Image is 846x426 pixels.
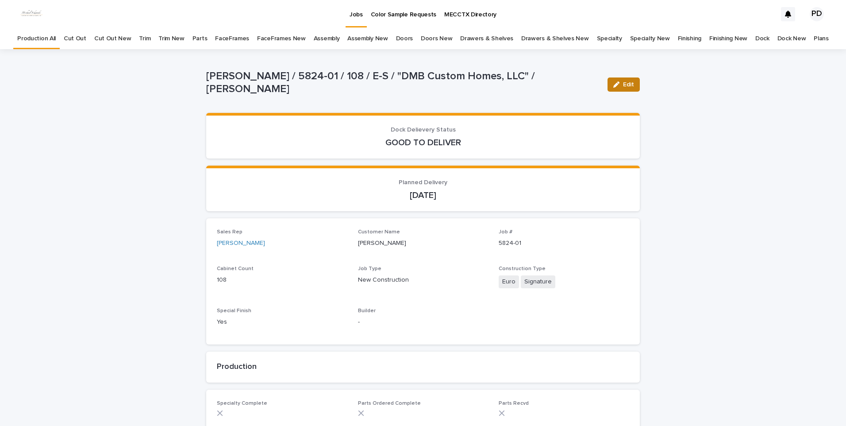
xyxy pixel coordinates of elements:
[709,28,747,49] a: Finishing New
[217,275,347,285] p: 108
[358,239,488,248] p: [PERSON_NAME]
[499,239,629,248] p: 5824-01
[257,28,306,49] a: FaceFrames New
[597,28,622,49] a: Specialty
[396,28,413,49] a: Doors
[139,28,150,49] a: Trim
[314,28,340,49] a: Assembly
[391,127,456,133] span: Dock Delievery Status
[94,28,131,49] a: Cut Out New
[217,362,629,372] h2: Production
[499,275,519,288] span: Euro
[623,81,634,88] span: Edit
[358,308,376,314] span: Builder
[217,190,629,201] p: [DATE]
[217,401,267,406] span: Specialty Complete
[64,28,86,49] a: Cut Out
[217,318,347,327] p: Yes
[215,28,249,49] a: FaceFrames
[18,5,45,23] img: dhEtdSsQReaQtgKTuLrt
[217,229,242,235] span: Sales Rep
[217,239,265,248] a: [PERSON_NAME]
[678,28,701,49] a: Finishing
[217,308,251,314] span: Special Finish
[499,401,529,406] span: Parts Recvd
[358,266,381,271] span: Job Type
[206,70,600,96] p: [PERSON_NAME] / 5824-01 / 108 / E-S / "DMB Custom Homes, LLC" / [PERSON_NAME]
[17,28,56,49] a: Production All
[217,137,629,148] p: GOOD TO DELIVER
[608,77,640,92] button: Edit
[358,275,488,285] p: New Construction
[777,28,806,49] a: Dock New
[399,179,447,186] span: Planned Delivery
[358,229,400,235] span: Customer Name
[814,28,828,49] a: Plans
[521,28,589,49] a: Drawers & Shelves New
[460,28,513,49] a: Drawers & Shelves
[358,401,421,406] span: Parts Ordered Complete
[499,229,512,235] span: Job #
[192,28,207,49] a: Parts
[421,28,452,49] a: Doors New
[499,266,546,271] span: Construction Type
[755,28,769,49] a: Dock
[158,28,185,49] a: Trim New
[347,28,388,49] a: Assembly New
[810,7,824,21] div: PD
[217,266,254,271] span: Cabinet Count
[358,318,488,327] p: -
[521,275,555,288] span: Signature
[630,28,670,49] a: Specialty New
